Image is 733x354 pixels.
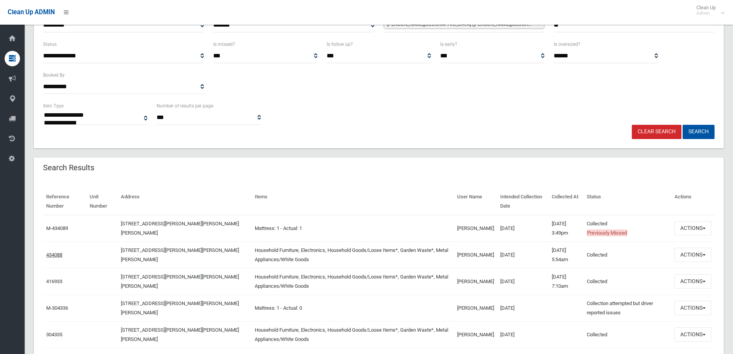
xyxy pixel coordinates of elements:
td: [PERSON_NAME] [454,321,497,348]
td: [DATE] 7:10am [549,268,584,295]
button: Actions [675,301,711,315]
th: Reference Number [43,188,87,215]
td: Mattress: 1 - Actual: 1 [252,215,454,242]
td: Household Furniture, Electronics, Household Goods/Loose Items*, Garden Waste*, Metal Appliances/W... [252,242,454,268]
td: [DATE] [497,321,549,348]
a: M-434089 [46,225,68,231]
button: Actions [675,248,711,262]
a: 416933 [46,279,62,284]
label: Is early? [440,40,457,49]
label: Status [43,40,57,49]
td: Household Furniture, Electronics, Household Goods/Loose Items*, Garden Waste*, Metal Appliances/W... [252,321,454,348]
td: [PERSON_NAME] [454,242,497,268]
small: Admin [696,10,716,16]
button: Search [683,125,715,139]
label: Booked By [43,71,65,79]
td: Mattress: 1 - Actual: 0 [252,295,454,321]
a: [STREET_ADDRESS][PERSON_NAME][PERSON_NAME][PERSON_NAME] [121,221,239,236]
a: 434088 [46,252,62,258]
span: Clean Up ADMIN [8,8,55,16]
label: Item Type [43,102,63,110]
td: Collected [584,242,671,268]
th: Actions [671,188,715,215]
td: [DATE] [497,295,549,321]
span: Clean Up [693,5,723,16]
label: Number of results per page [157,102,213,110]
td: [DATE] [497,268,549,295]
label: Is oversized? [554,40,580,49]
header: Search Results [34,160,104,175]
button: Actions [675,274,711,289]
td: [DATE] [497,242,549,268]
td: [PERSON_NAME] [454,215,497,242]
a: [STREET_ADDRESS][PERSON_NAME][PERSON_NAME][PERSON_NAME] [121,327,239,342]
th: Items [252,188,454,215]
th: Collected At [549,188,584,215]
th: Address [118,188,251,215]
a: Clear Search [632,125,681,139]
th: Status [584,188,671,215]
a: [STREET_ADDRESS][PERSON_NAME][PERSON_NAME][PERSON_NAME] [121,247,239,262]
td: [PERSON_NAME] [454,268,497,295]
a: [STREET_ADDRESS][PERSON_NAME][PERSON_NAME][PERSON_NAME] [121,274,239,289]
th: Unit Number [87,188,118,215]
a: 304335 [46,332,62,337]
td: Collection attempted but driver reported issues [584,295,671,321]
span: Previously Missed [587,230,627,236]
td: [DATE] 3:49pm [549,215,584,242]
button: Actions [675,327,711,342]
label: Is follow up? [327,40,353,49]
label: Is missed? [213,40,235,49]
th: User Name [454,188,497,215]
td: [PERSON_NAME] [454,295,497,321]
td: [DATE] [497,215,549,242]
td: Collected [584,321,671,348]
td: Collected [584,268,671,295]
td: Collected [584,215,671,242]
a: M-304336 [46,305,68,311]
td: Household Furniture, Electronics, Household Goods/Loose Items*, Garden Waste*, Metal Appliances/W... [252,268,454,295]
button: Actions [675,221,711,235]
th: Intended Collection Date [497,188,549,215]
a: [STREET_ADDRESS][PERSON_NAME][PERSON_NAME][PERSON_NAME] [121,300,239,315]
td: [DATE] 5:54am [549,242,584,268]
